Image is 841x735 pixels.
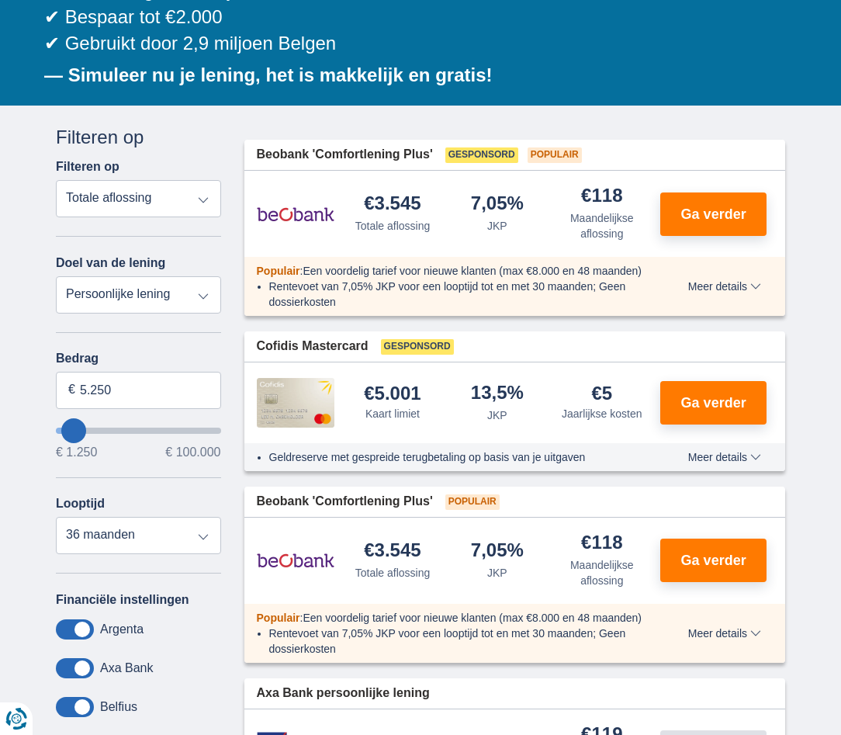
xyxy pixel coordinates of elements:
div: €118 [581,186,622,207]
label: Axa Bank [100,661,153,675]
div: JKP [487,218,507,234]
div: €5 [591,384,612,403]
span: Beobank 'Comfortlening Plus' [257,493,433,511]
div: Totale aflossing [355,565,431,581]
button: Ga verder [660,381,767,425]
span: € 1.250 [56,446,97,459]
span: Populair [257,265,300,277]
button: Ga verder [660,539,767,582]
div: €3.545 [364,194,420,215]
label: Financiële instellingen [56,593,189,607]
b: — Simuleer nu je lening, het is makkelijk en gratis! [44,64,493,85]
button: Meer details [677,451,773,463]
div: JKP [487,407,507,423]
div: Jaarlijkse kosten [562,406,642,421]
div: €118 [581,533,622,554]
button: Ga verder [660,192,767,236]
label: Looptijd [56,497,105,511]
label: Doel van de lening [56,256,165,270]
div: €3.545 [364,541,420,562]
div: Maandelijkse aflossing [555,210,648,241]
img: product.pl.alt Beobank [257,195,334,234]
span: Gesponsord [381,339,454,355]
span: Ga verder [681,553,746,567]
span: Cofidis Mastercard [257,338,369,355]
div: Totale aflossing [355,218,431,234]
div: Kaart limiet [365,406,420,421]
div: Filteren op [56,124,221,151]
button: Meer details [677,280,773,293]
span: Een voordelig tarief voor nieuwe klanten (max €8.000 en 48 maanden) [303,265,642,277]
span: Ga verder [681,207,746,221]
li: Geldreserve met gespreide terugbetaling op basis van je uitgaven [269,449,655,465]
input: wantToBorrow [56,428,221,434]
div: 7,05% [471,541,524,562]
label: Belfius [100,700,137,714]
label: Argenta [100,622,144,636]
button: Meer details [677,627,773,640]
img: product.pl.alt Cofidis CC [257,378,334,428]
li: Rentevoet van 7,05% JKP voor een looptijd tot en met 30 maanden; Geen dossierkosten [269,626,655,657]
span: Ga verder [681,396,746,410]
div: 7,05% [471,194,524,215]
li: Rentevoet van 7,05% JKP voor een looptijd tot en met 30 maanden; Geen dossierkosten [269,279,655,310]
span: € [68,381,75,399]
span: Populair [257,612,300,624]
span: Populair [528,147,582,163]
div: Maandelijkse aflossing [555,557,648,588]
label: Bedrag [56,352,221,366]
span: Populair [445,494,500,510]
img: product.pl.alt Beobank [257,541,334,580]
span: Meer details [688,281,761,292]
div: : [244,263,667,279]
span: Meer details [688,452,761,463]
div: JKP [487,565,507,581]
div: €5.001 [364,384,420,403]
span: € 100.000 [165,446,220,459]
span: Axa Bank persoonlijke lening [257,685,430,702]
div: : [244,610,667,626]
span: Een voordelig tarief voor nieuwe klanten (max €8.000 en 48 maanden) [303,612,642,624]
span: Gesponsord [445,147,518,163]
div: 13,5% [471,383,524,404]
span: Beobank 'Comfortlening Plus' [257,146,433,164]
label: Filteren op [56,160,119,174]
span: Meer details [688,628,761,639]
